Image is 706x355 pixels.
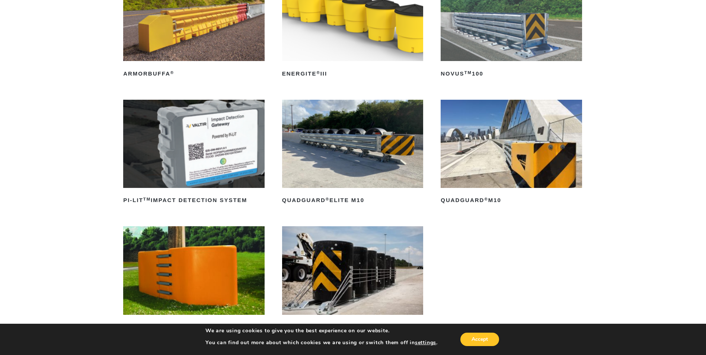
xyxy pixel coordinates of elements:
a: QuadGuard®Elite M10 [282,100,424,207]
button: settings [415,339,436,346]
a: RAPTOR® [123,226,265,333]
h2: PI-LIT Impact Detection System [123,195,265,207]
p: You can find out more about which cookies we are using or switch them off in . [205,339,438,346]
a: REACT®M [282,226,424,333]
sup: ® [170,70,174,75]
button: Accept [460,333,499,346]
h2: QuadGuard M10 [441,195,582,207]
h2: ENERGITE III [282,68,424,80]
h2: REACT M [282,322,424,333]
a: PI-LITTMImpact Detection System [123,100,265,207]
h2: QuadGuard Elite M10 [282,195,424,207]
h2: NOVUS 100 [441,68,582,80]
sup: TM [464,70,472,75]
sup: ® [316,70,320,75]
sup: ® [326,197,329,201]
h2: ArmorBuffa [123,68,265,80]
a: QuadGuard®M10 [441,100,582,207]
h2: RAPTOR [123,322,265,333]
sup: ® [484,197,488,201]
sup: TM [143,197,151,201]
p: We are using cookies to give you the best experience on our website. [205,327,438,334]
